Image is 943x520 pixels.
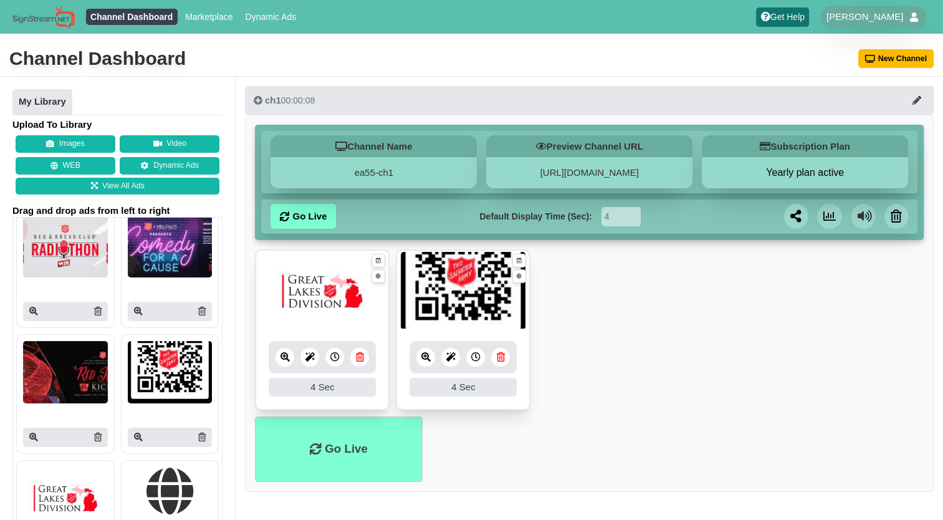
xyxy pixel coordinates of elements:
span: Drag and drop ads from left to right [12,205,223,217]
h5: Channel Name [270,135,477,157]
div: ea55-ch1 [270,157,477,188]
h5: Subscription Plan [702,135,908,157]
a: Channel Dashboard [86,9,178,25]
input: Seconds [601,207,641,226]
a: Go Live [270,204,336,229]
button: Video [120,135,219,153]
img: P250x250 image processing20240314 5 1r3u492 [128,215,213,277]
img: Sign Stream.NET [12,5,75,29]
img: P250x250 image processing20240314 5 popven [23,215,108,277]
button: Images [16,135,115,153]
img: P250x250 image processing20240314 5 wmne3c [128,341,213,403]
button: ch100:00:08 [245,86,934,115]
span: [PERSON_NAME] [826,11,903,23]
a: Dynamic Ads [241,9,301,25]
div: Channel Dashboard [9,46,186,71]
button: Yearly plan active [702,166,908,179]
h5: Preview Channel URL [486,135,692,157]
img: 134.895 kb [260,252,385,330]
button: WEB [16,157,115,175]
a: My Library [12,89,72,115]
button: New Channel [858,49,934,68]
div: 00:00:08 [254,94,315,107]
a: View All Ads [16,178,219,195]
img: 527.678 kb [401,252,525,330]
label: Default Display Time (Sec): [479,210,591,223]
h4: Upload To Library [12,118,223,131]
a: Dynamic Ads [120,157,219,175]
div: 4 Sec [269,378,376,397]
span: ch1 [265,95,281,105]
iframe: Chat Widget [730,385,943,520]
li: Go Live [255,416,422,482]
a: Marketplace [181,9,237,25]
a: Get Help [756,7,809,27]
div: 4 Sec [409,378,517,397]
img: P250x250 image processing20240314 5 z4ynfq [23,341,108,403]
a: [URL][DOMAIN_NAME] [540,167,639,178]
